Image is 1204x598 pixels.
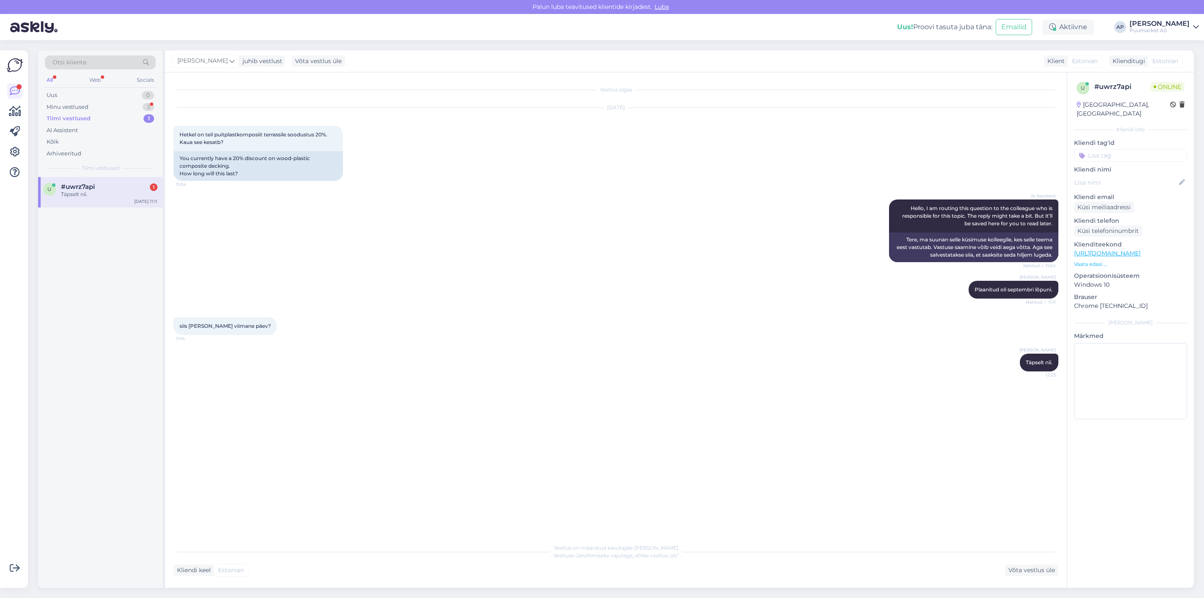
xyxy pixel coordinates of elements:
div: [GEOGRAPHIC_DATA], [GEOGRAPHIC_DATA] [1077,100,1170,118]
span: Estonian [218,566,244,575]
a: [URL][DOMAIN_NAME] [1074,249,1140,257]
div: All [45,75,55,86]
span: Vestluse ülevõtmiseks vajutage [553,552,679,559]
div: [DATE] [174,104,1058,111]
span: Online [1150,82,1185,91]
input: Lisa tag [1074,149,1187,162]
span: Estonian [1072,57,1098,66]
div: Web [88,75,102,86]
div: [DATE] 11:11 [134,198,157,205]
span: [PERSON_NAME] [177,56,228,66]
div: Puumarket AS [1129,27,1190,34]
span: #uwrz7api [61,183,95,191]
div: Klienditugi [1109,57,1145,66]
span: AI Assistent [1024,193,1056,199]
div: Kõik [47,138,59,146]
div: Socials [135,75,156,86]
div: Kliendi keel [174,566,211,575]
span: Estonian [1152,57,1178,66]
div: [PERSON_NAME] [1129,20,1190,27]
p: Kliendi tag'id [1074,138,1187,147]
span: 11:14 [176,335,208,342]
div: Arhiveeritud [47,149,81,158]
div: juhib vestlust [239,57,282,66]
span: Hello, I am routing this question to the colleague who is responsible for this topic. The reply m... [902,205,1054,227]
span: Nähtud ✓ 11:04 [1023,263,1056,269]
div: Tere, ma suunan selle küsimuse kolleegile, kes selle teema eest vastutab. Vastuse saamine võib ve... [889,233,1058,262]
span: 12:23 [1024,372,1056,378]
div: Küsi meiliaadressi [1074,202,1134,213]
span: Hetkel on teil puitplastkomposiit terrassile soodustus 20%. Kaua see kesatb? [179,131,327,145]
div: Võta vestlus üle [292,55,345,67]
div: 1 [150,183,157,191]
span: 11:04 [176,181,208,188]
div: 1 [144,114,154,123]
p: Windows 10 [1074,280,1187,289]
span: u [1081,85,1085,91]
span: Vestlus on määratud kasutajale [PERSON_NAME] [554,545,679,551]
div: Võta vestlus üle [1005,565,1058,576]
div: [PERSON_NAME] [1074,319,1187,327]
div: Proovi tasuta juba täna: [897,22,992,32]
div: Uus [47,91,57,100]
span: siis [PERSON_NAME] viimane päev? [179,323,271,329]
span: [PERSON_NAME] [1019,274,1056,280]
div: AI Assistent [47,126,78,135]
span: Tiimi vestlused [82,164,119,172]
p: Operatsioonisüsteem [1074,271,1187,280]
div: # uwrz7api [1094,82,1150,92]
div: Kliendi info [1074,126,1187,133]
p: Kliendi telefon [1074,216,1187,225]
button: Emailid [996,19,1032,35]
div: Aktiivne [1042,19,1094,35]
p: Kliendi nimi [1074,165,1187,174]
p: Kliendi email [1074,193,1187,202]
div: Minu vestlused [47,103,88,111]
a: [PERSON_NAME]Puumarket AS [1129,20,1199,34]
div: Vestlus algas [174,86,1058,94]
span: Nähtud ✓ 11:11 [1024,299,1056,305]
b: Uus! [897,23,913,31]
div: 3 [143,103,154,111]
span: [PERSON_NAME] [1019,347,1056,353]
span: u [47,186,52,192]
div: 0 [142,91,154,100]
i: „Võtke vestlus üle” [632,552,679,559]
div: Klient [1044,57,1065,66]
p: Vaata edasi ... [1074,260,1187,268]
input: Lisa nimi [1074,178,1177,187]
div: Küsi telefoninumbrit [1074,225,1142,237]
span: Täpselt nii. [1026,359,1052,365]
div: Tiimi vestlused [47,114,91,123]
p: Märkmed [1074,332,1187,341]
img: Askly Logo [7,57,23,73]
p: Klienditeekond [1074,240,1187,249]
div: You currently have a 20% discount on wood-plastic composite decking. How long will this last? [174,151,343,181]
span: Luba [652,3,671,11]
span: Otsi kliente [52,58,86,67]
div: AP [1114,21,1126,33]
p: Chrome [TECHNICAL_ID] [1074,302,1187,310]
p: Brauser [1074,293,1187,302]
span: Plaanitud oli septembri lõpuni. [975,286,1052,293]
div: Täpselt nii. [61,191,157,198]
